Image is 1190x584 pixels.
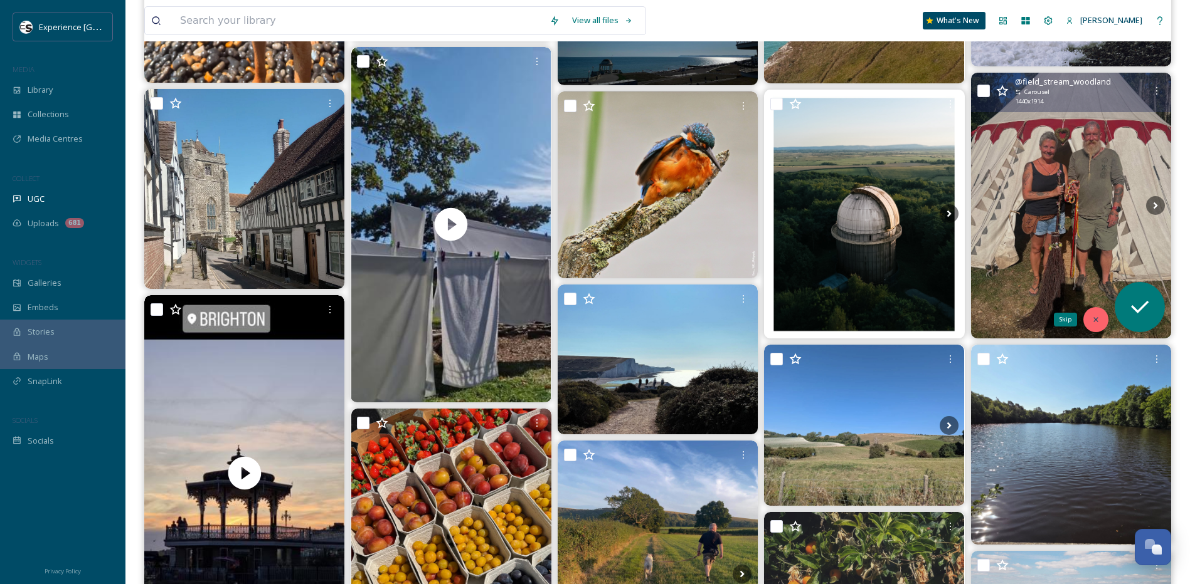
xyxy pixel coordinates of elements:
[28,351,48,363] span: Maps
[20,21,33,33] img: WSCC%20ES%20Socials%20Icon%20-%20Secondary%20-%20Black.jpg
[566,8,639,33] a: View all files
[923,12,985,29] a: What's New
[764,345,964,506] img: Another beautiful day in the #southdownsnationalpark #sussex #wistonwineestate
[351,47,551,402] video: Nothing beats unwinding in our garden, watching Mr and Mrs Brown under the warm sunshine ☀️ #gues...
[144,89,344,289] img: Pretty streets and blue sky, a lovely afternoon wander in the sunshine. #bankholidayweekend☀️ #ba...
[13,174,40,183] span: COLLECT
[1024,88,1049,96] span: Carousel
[28,375,62,387] span: SnapLink
[1054,313,1077,326] div: Skip
[28,217,59,229] span: Uploads
[1080,14,1142,26] span: [PERSON_NAME]
[558,91,758,278] img: DREAMER KING 🤴 Got this photo of the Kingfisher what looks like he’s taking 40winks 😴 💤 on its fa...
[28,435,54,447] span: Socials
[1015,76,1111,88] span: @ field_stream_woodland
[28,133,83,145] span: Media Centres
[174,7,543,34] input: Search your library
[558,284,758,434] img: Beautiful early morning walk down past Seaford Head, past the coastguard cottages and onto the be...
[971,73,1171,338] img: We had a hand fasting #medievalfestival #sussex #getoutside #wenches #enjoylife #handfastingceremony
[28,84,53,96] span: Library
[39,21,163,33] span: Experience [GEOGRAPHIC_DATA]
[65,218,84,228] div: 681
[28,277,61,289] span: Galleries
[28,193,45,205] span: UGC
[351,47,551,402] img: thumbnail
[1135,529,1171,565] button: Open Chat
[28,326,55,338] span: Stories
[13,258,41,267] span: WIDGETS
[764,90,964,339] img: The Isaac Newton Telescope — a metal giant that somehow melts into the Sussex treeline #dronephot...
[13,65,35,74] span: MEDIA
[1015,97,1043,106] span: 1440 x 1914
[45,563,81,578] a: Privacy Policy
[1060,8,1149,33] a: [PERSON_NAME]
[971,345,1171,545] img: Wander round Buchan country park in Crawley this bank holiday #sunnyday #bankholiday #sussex #pon...
[13,415,38,425] span: SOCIALS
[28,301,58,313] span: Embeds
[45,567,81,575] span: Privacy Policy
[28,108,69,120] span: Collections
